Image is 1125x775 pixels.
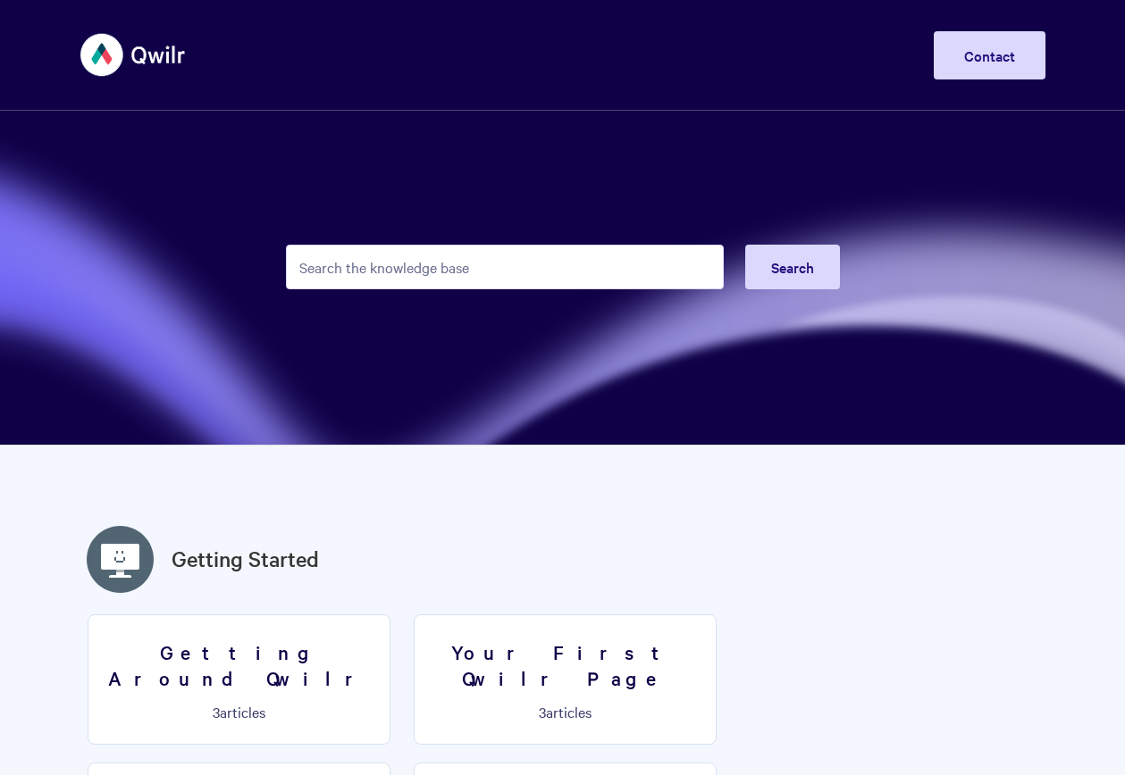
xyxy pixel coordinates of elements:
[934,31,1045,79] a: Contact
[213,702,220,721] span: 3
[99,639,379,690] h3: Getting Around Qwilr
[80,21,187,88] img: Qwilr Help Center
[539,702,546,721] span: 3
[414,614,717,745] a: Your First Qwilr Page 3articles
[286,245,724,289] input: Search the knowledge base
[771,257,814,277] span: Search
[425,639,705,690] h3: Your First Qwilr Page
[425,704,705,720] p: articles
[745,245,840,289] button: Search
[172,543,319,575] a: Getting Started
[88,614,390,745] a: Getting Around Qwilr 3articles
[99,704,379,720] p: articles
